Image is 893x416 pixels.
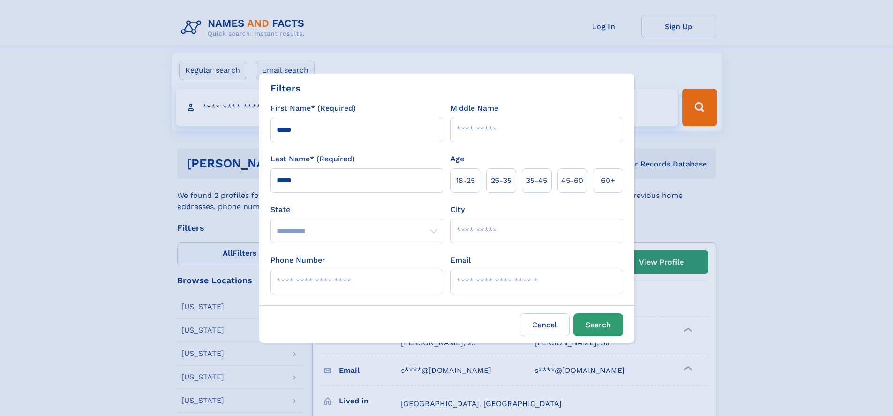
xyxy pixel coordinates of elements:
[450,255,471,266] label: Email
[491,175,511,186] span: 25‑35
[270,81,300,95] div: Filters
[573,313,623,336] button: Search
[270,153,355,165] label: Last Name* (Required)
[526,175,547,186] span: 35‑45
[601,175,615,186] span: 60+
[561,175,583,186] span: 45‑60
[270,103,356,114] label: First Name* (Required)
[450,204,465,215] label: City
[270,255,325,266] label: Phone Number
[450,153,464,165] label: Age
[520,313,570,336] label: Cancel
[456,175,475,186] span: 18‑25
[450,103,498,114] label: Middle Name
[270,204,443,215] label: State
